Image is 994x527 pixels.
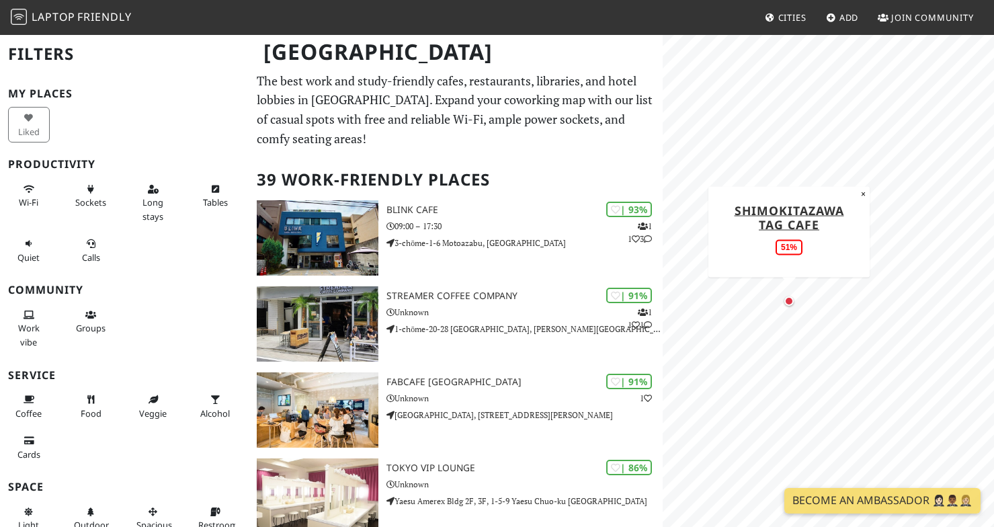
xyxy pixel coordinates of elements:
h3: FabCafe [GEOGRAPHIC_DATA] [386,376,663,388]
span: Friendly [77,9,131,24]
div: | 91% [606,288,652,303]
span: Veggie [139,407,167,419]
button: Veggie [132,389,174,424]
a: Shimokitazawa Tag Cafe [735,202,844,232]
h3: Tokyo VIP Lounge [386,462,663,474]
h3: Space [8,481,241,493]
p: Unknown [386,306,663,319]
h3: My Places [8,87,241,100]
span: Coffee [15,407,42,419]
p: The best work and study-friendly cafes, restaurants, libraries, and hotel lobbies in [GEOGRAPHIC_... [257,71,655,149]
button: Calls [70,233,112,268]
div: Map marker [781,293,797,309]
a: LaptopFriendly LaptopFriendly [11,6,132,30]
button: Groups [70,304,112,339]
p: 1 1 3 [628,220,652,245]
h3: Community [8,284,241,296]
button: Work vibe [8,304,50,353]
p: Unknown [386,478,663,491]
span: Stable Wi-Fi [19,196,38,208]
span: Laptop [32,9,75,24]
span: Alcohol [200,407,230,419]
div: | 86% [606,460,652,475]
button: Long stays [132,178,174,227]
button: Cards [8,430,50,465]
span: Food [81,407,101,419]
button: Sockets [70,178,112,214]
span: Work-friendly tables [203,196,228,208]
a: BLINK Cafe | 93% 113 BLINK Cafe 09:00 – 17:30 3-chōme-1-6 Motoazabu, [GEOGRAPHIC_DATA] [249,200,663,276]
div: 51% [776,239,802,255]
h3: Service [8,369,241,382]
p: 3-chōme-1-6 Motoazabu, [GEOGRAPHIC_DATA] [386,237,663,249]
h2: 39 Work-Friendly Places [257,159,655,200]
button: Wi-Fi [8,178,50,214]
button: Quiet [8,233,50,268]
h3: BLINK Cafe [386,204,663,216]
a: Cities [759,5,812,30]
p: 1 1 1 [628,306,652,331]
img: LaptopFriendly [11,9,27,25]
h2: Filters [8,34,241,75]
p: Yaesu Amerex Bldg 2F, 3F, 1-5-9 Yaesu Chuo-ku [GEOGRAPHIC_DATA] [386,495,663,508]
span: Long stays [142,196,163,222]
button: Tables [194,178,236,214]
a: FabCafe Tokyo | 91% 1 FabCafe [GEOGRAPHIC_DATA] Unknown [GEOGRAPHIC_DATA], [STREET_ADDRESS][PERSO... [249,372,663,448]
button: Coffee [8,389,50,424]
div: | 93% [606,202,652,217]
h3: Productivity [8,158,241,171]
a: Streamer Coffee Company | 91% 111 Streamer Coffee Company Unknown 1-chōme-20-28 [GEOGRAPHIC_DATA]... [249,286,663,362]
button: Alcohol [194,389,236,424]
span: Video/audio calls [82,251,100,263]
button: Food [70,389,112,424]
a: Add [821,5,864,30]
span: Group tables [76,322,106,334]
span: People working [18,322,40,348]
img: Streamer Coffee Company [257,286,378,362]
span: Power sockets [75,196,106,208]
p: Unknown [386,392,663,405]
span: Join Community [891,11,974,24]
span: Quiet [17,251,40,263]
p: [GEOGRAPHIC_DATA], [STREET_ADDRESS][PERSON_NAME] [386,409,663,421]
span: Credit cards [17,448,40,460]
div: | 91% [606,374,652,389]
span: Add [839,11,859,24]
a: Join Community [872,5,979,30]
span: Cities [778,11,806,24]
img: BLINK Cafe [257,200,378,276]
h3: Streamer Coffee Company [386,290,663,302]
p: 1 [640,392,652,405]
p: 1-chōme-20-28 [GEOGRAPHIC_DATA], [PERSON_NAME][GEOGRAPHIC_DATA] [386,323,663,335]
img: FabCafe Tokyo [257,372,378,448]
p: 09:00 – 17:30 [386,220,663,233]
h1: [GEOGRAPHIC_DATA] [253,34,660,71]
button: Close popup [857,186,870,201]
